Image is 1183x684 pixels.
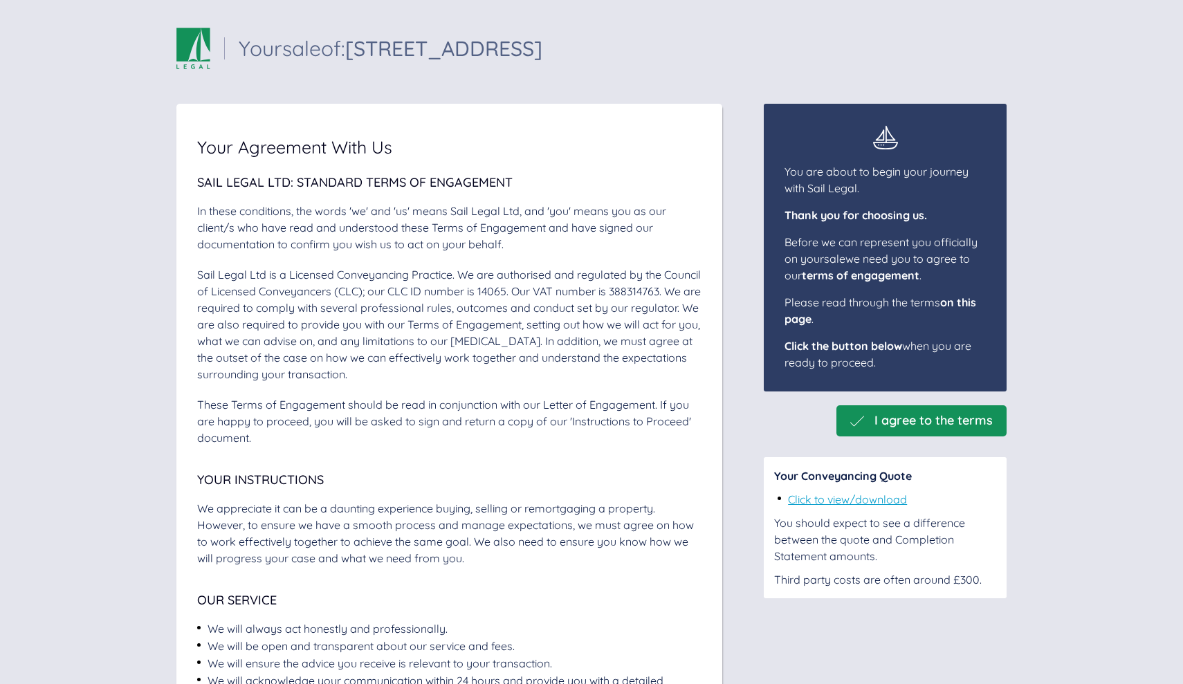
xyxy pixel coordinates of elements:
[785,235,978,282] span: Before we can represent you officially on your sale we need you to agree to our .
[197,472,324,488] span: Your Instructions
[208,638,515,654] div: We will be open and transparent about our service and fees.
[874,414,993,428] span: I agree to the terms
[774,469,912,483] span: Your Conveyancing Quote
[197,500,701,566] div: We appreciate it can be a daunting experience buying, selling or remortgaging a property. However...
[788,492,907,506] a: Click to view/download
[197,266,701,382] div: Sail Legal Ltd is a Licensed Conveyancing Practice. We are authorised and regulated by the Counci...
[197,396,701,446] div: These Terms of Engagement should be read in conjunction with our Letter of Engagement. If you are...
[785,295,976,326] span: Please read through the terms .
[208,620,448,637] div: We will always act honestly and professionally.
[208,655,552,672] div: We will ensure the advice you receive is relevant to your transaction.
[197,174,513,190] span: Sail Legal Ltd: Standard Terms of Engagement
[785,339,971,369] span: when you are ready to proceed.
[197,203,701,252] div: In these conditions, the words 'we' and 'us' means Sail Legal Ltd, and 'you' means you as our cli...
[197,592,277,608] span: Our Service
[785,208,927,222] span: Thank you for choosing us.
[774,515,996,564] div: You should expect to see a difference between the quote and Completion Statement amounts.
[785,165,969,195] span: You are about to begin your journey with Sail Legal.
[345,35,542,62] span: [STREET_ADDRESS]
[239,38,542,59] div: Your sale of:
[802,268,919,282] span: terms of engagement
[774,571,996,588] div: Third party costs are often around £300.
[785,339,902,353] span: Click the button below
[197,138,392,156] span: Your Agreement With Us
